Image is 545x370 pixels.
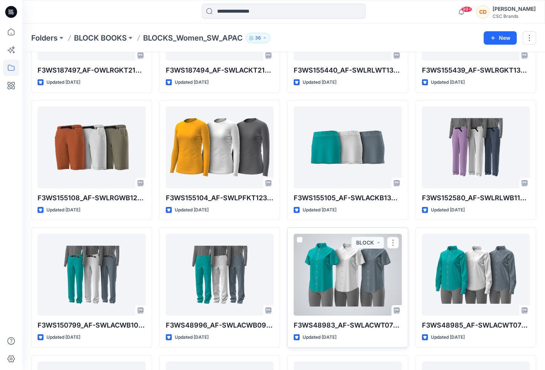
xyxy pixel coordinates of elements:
p: Updated [DATE] [431,334,465,341]
p: F3WS187497_AF-OWLRGKT212_F13_PAREG_VFA [38,65,146,76]
p: F3WS155108_AF-SWLRGWB126_F13_PAREG_VFA [38,193,146,203]
a: F3WS152580_AF-SWLRLWB118_F13_PAREL_VFA [422,106,530,188]
a: F3WS48983_AF-SWLACWT077_F13_PAACT_VFA [294,234,402,316]
p: Updated [DATE] [303,79,336,86]
p: Updated [DATE] [46,206,80,214]
div: [PERSON_NAME] [493,4,536,13]
p: Updated [DATE] [46,334,80,341]
p: Updated [DATE] [175,79,209,86]
p: BLOCKS_Women_SW_APAC [143,33,243,43]
p: Updated [DATE] [175,206,209,214]
a: F3WS48996_AF-SWLACWB090_F13_PAACT_VFA [166,234,274,316]
p: F3WS48996_AF-SWLACWB090_F13_PAACT_VFA [166,320,274,331]
button: 36 [246,33,270,43]
a: F3WS150799_AF-SWLACWB108_F13_PAACT_VFA [38,234,146,316]
a: F3WS48985_AF-SWLACWT079_F13_PAACT_VFA [422,234,530,316]
div: CD [476,5,490,19]
a: F3WS155105_AF-SWLACKB134_F13_PAACT_VFA [294,106,402,188]
p: 36 [255,34,261,42]
div: CSC Brands [493,13,536,19]
a: Folders [31,33,58,43]
p: F3WS155104_AF-SWLPFKT123_F13_PAPERF_VFA [166,193,274,203]
p: Updated [DATE] [303,334,336,341]
p: Updated [DATE] [303,206,336,214]
button: New [484,31,517,45]
p: F3WS155440_AF-SWLRLWT137_F13_PAREL_VFA [294,65,402,76]
p: F3WS48983_AF-SWLACWT077_F13_PAACT_VFA [294,320,402,331]
p: F3WS48985_AF-SWLACWT079_F13_PAACT_VFA [422,320,530,331]
p: Updated [DATE] [46,79,80,86]
p: F3WS155105_AF-SWLACKB134_F13_PAACT_VFA [294,193,402,203]
p: Updated [DATE] [431,206,465,214]
a: F3WS155104_AF-SWLPFKT123_F13_PAPERF_VFA [166,106,274,188]
p: Updated [DATE] [431,79,465,86]
a: BLOCK BOOKS [74,33,127,43]
p: F3WS152580_AF-SWLRLWB118_F13_PAREL_VFA [422,193,530,203]
p: F3WS187494_AF-SWLACKT213_F13_PAACT_VFA [166,65,274,76]
p: Updated [DATE] [175,334,209,341]
p: F3WS150799_AF-SWLACWB108_F13_PAACT_VFA [38,320,146,331]
a: F3WS155108_AF-SWLRGWB126_F13_PAREG_VFA [38,106,146,188]
span: 99+ [461,6,472,12]
p: F3WS155439_AF-SWLRGKT132_F13_PAREG_VFA [422,65,530,76]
